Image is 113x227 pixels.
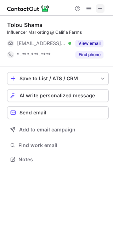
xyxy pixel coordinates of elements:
button: Reveal Button [75,51,103,58]
div: Influencer Marketing @ Califia Farms [7,29,109,36]
span: AI write personalized message [19,93,95,98]
button: Find work email [7,140,109,150]
img: ContactOut v5.3.10 [7,4,50,13]
div: Save to List / ATS / CRM [19,76,96,81]
span: Notes [18,156,106,163]
span: Add to email campaign [19,127,75,133]
button: Notes [7,155,109,164]
span: Find work email [18,142,106,148]
div: Tolou Shams [7,21,43,28]
button: AI write personalized message [7,89,109,102]
button: Reveal Button [75,40,103,47]
button: save-profile-one-click [7,72,109,85]
button: Send email [7,106,109,119]
span: [EMAIL_ADDRESS][DOMAIN_NAME] [17,40,66,47]
button: Add to email campaign [7,123,109,136]
span: Send email [19,110,46,115]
